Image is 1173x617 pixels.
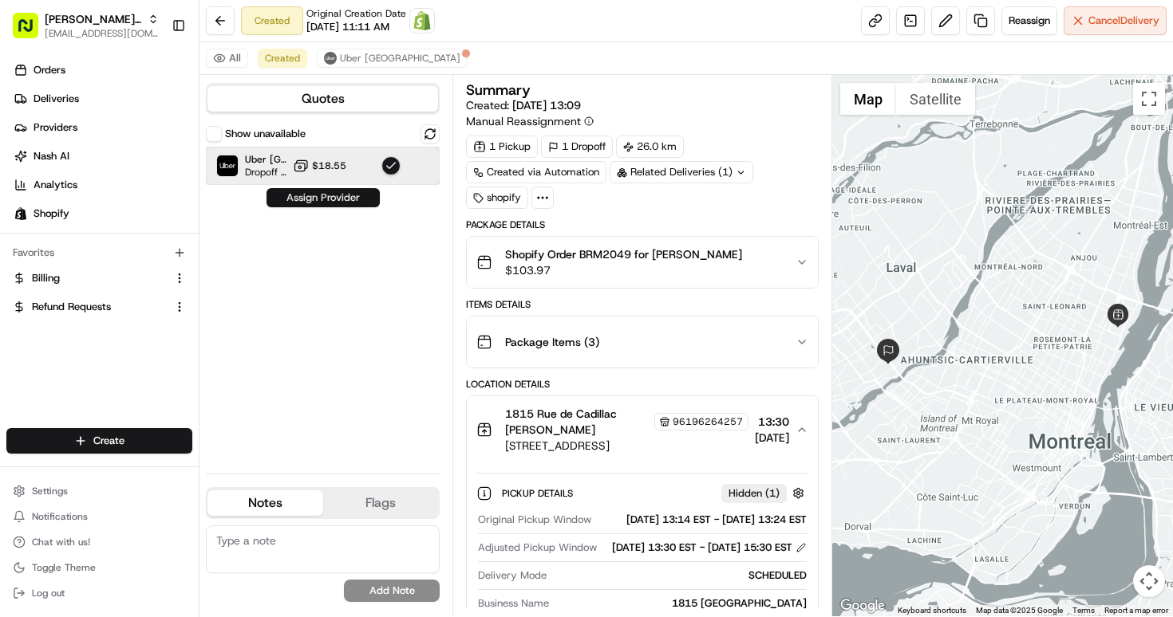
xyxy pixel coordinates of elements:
[312,159,346,172] span: $18.55
[45,27,159,40] button: [EMAIL_ADDRESS][DOMAIN_NAME]
[6,201,199,226] a: Shopify
[340,52,460,65] span: Uber [GEOGRAPHIC_DATA]
[49,290,129,303] span: [PERSON_NAME]
[6,265,192,291] button: Billing
[505,262,742,278] span: $103.97
[13,271,167,285] a: Billing
[729,486,780,501] span: Hidden ( 1 )
[267,188,380,207] button: Assign Provider
[32,536,90,548] span: Chat with us!
[317,49,468,68] button: Uber [GEOGRAPHIC_DATA]
[555,596,807,611] div: 1815 [GEOGRAPHIC_DATA]
[1009,14,1050,28] span: Reassign
[553,568,807,583] div: SCHEDULED
[265,52,300,65] span: Created
[466,97,581,113] span: Created:
[13,300,167,314] a: Refund Requests
[6,556,192,579] button: Toggle Theme
[610,161,753,183] div: Related Deliveries (1)
[478,540,597,555] span: Adjusted Pickup Window
[32,587,65,599] span: Log out
[159,395,193,407] span: Pylon
[755,414,789,430] span: 13:30
[467,316,818,367] button: Package Items (3)
[245,153,286,166] span: Uber [GEOGRAPHIC_DATA]
[6,240,192,265] div: Favorites
[502,487,576,500] span: Pickup Details
[72,168,219,181] div: We're available if you need us!
[413,11,432,30] img: Shopify
[16,64,290,89] p: Welcome 👋
[34,92,79,106] span: Deliveries
[6,143,199,169] a: Nash AI
[32,485,68,497] span: Settings
[306,20,389,34] span: [DATE] 11:11 AM
[898,605,966,616] button: Keyboard shortcuts
[467,237,818,288] button: Shopify Order BRM2049 for [PERSON_NAME]$103.97
[478,568,547,583] span: Delivery Mode
[466,83,531,97] h3: Summary
[840,83,896,115] button: Show street map
[93,434,124,448] span: Create
[478,596,549,611] span: Business Name
[6,86,199,112] a: Deliveries
[32,356,122,372] span: Knowledge Base
[6,531,192,553] button: Chat with us!
[16,275,41,301] img: Masood Aslam
[324,52,337,65] img: uber-new-logo.jpeg
[721,483,808,503] button: Hidden (1)
[32,300,111,314] span: Refund Requests
[34,206,69,221] span: Shopify
[6,294,192,320] button: Refund Requests
[16,16,48,48] img: Nash
[16,207,102,220] div: Past conversations
[1133,83,1165,115] button: Toggle fullscreen view
[1072,606,1095,615] a: Terms
[896,83,975,115] button: Show satellite imagery
[6,57,199,83] a: Orders
[466,113,594,129] button: Manual Reassignment
[32,561,96,574] span: Toggle Theme
[245,166,286,179] span: Dropoff ETA 1 hour
[836,595,889,616] a: Open this area in Google Maps (opens a new window)
[409,8,435,33] a: Shopify
[217,155,238,176] img: Uber Canada
[306,7,406,20] span: Original Creation Date
[151,356,256,372] span: API Documentation
[1001,6,1057,35] button: Reassign
[505,438,748,454] span: [STREET_ADDRESS]
[505,334,599,350] span: Package Items ( 3 )
[258,49,307,68] button: Created
[6,505,192,528] button: Notifications
[598,513,807,527] div: [DATE] 13:14 EST - [DATE] 13:24 EST
[135,358,148,371] div: 💻
[466,187,528,209] div: shopify
[113,395,193,407] a: Powered byPylon
[466,113,581,129] span: Manual Reassignment
[141,290,174,303] span: [DATE]
[207,86,438,112] button: Quotes
[466,161,606,183] a: Created via Automation
[41,103,263,120] input: Clear
[466,378,819,391] div: Location Details
[466,298,819,311] div: Items Details
[16,358,29,371] div: 📗
[128,350,263,379] a: 💻API Documentation
[34,178,77,192] span: Analytics
[6,480,192,502] button: Settings
[1104,606,1168,615] a: Report a map error
[16,232,41,257] img: Masood Aslam
[6,172,199,198] a: Analytics
[836,595,889,616] img: Google
[141,247,174,260] span: [DATE]
[976,606,1063,615] span: Map data ©2025 Google
[14,207,27,220] img: Shopify logo
[1064,6,1167,35] button: CancelDelivery
[505,406,651,438] span: 1815 Rue de Cadillac [PERSON_NAME]
[132,290,138,303] span: •
[45,11,141,27] span: [PERSON_NAME] MTL
[673,415,743,428] span: 96196264257
[323,490,439,516] button: Flags
[32,291,45,304] img: 1736555255976-a54dd68f-1ca7-489b-9aae-adbdc363a1c4
[10,350,128,379] a: 📗Knowledge Base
